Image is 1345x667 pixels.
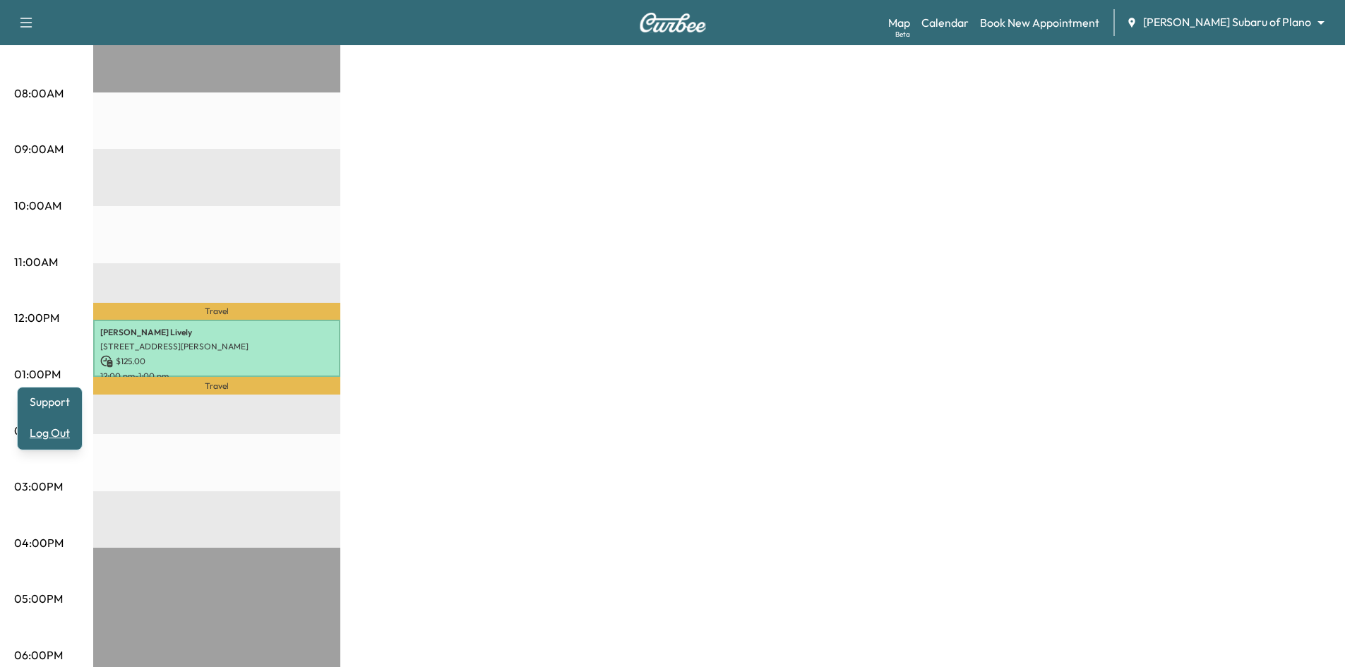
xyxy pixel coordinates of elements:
[14,253,58,270] p: 11:00AM
[93,303,340,320] p: Travel
[14,140,64,157] p: 09:00AM
[14,647,63,663] p: 06:00PM
[23,421,76,444] button: Log Out
[14,590,63,607] p: 05:00PM
[14,534,64,551] p: 04:00PM
[14,197,61,214] p: 10:00AM
[93,377,340,395] p: Travel
[14,85,64,102] p: 08:00AM
[23,393,76,410] a: Support
[100,371,333,382] p: 12:00 pm - 1:00 pm
[639,13,707,32] img: Curbee Logo
[100,327,333,338] p: [PERSON_NAME] Lively
[14,366,61,383] p: 01:00PM
[14,309,59,326] p: 12:00PM
[921,14,969,31] a: Calendar
[895,29,910,40] div: Beta
[980,14,1099,31] a: Book New Appointment
[100,341,333,352] p: [STREET_ADDRESS][PERSON_NAME]
[888,14,910,31] a: MapBeta
[14,478,63,495] p: 03:00PM
[1143,14,1311,30] span: [PERSON_NAME] Subaru of Plano
[100,355,333,368] p: $ 125.00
